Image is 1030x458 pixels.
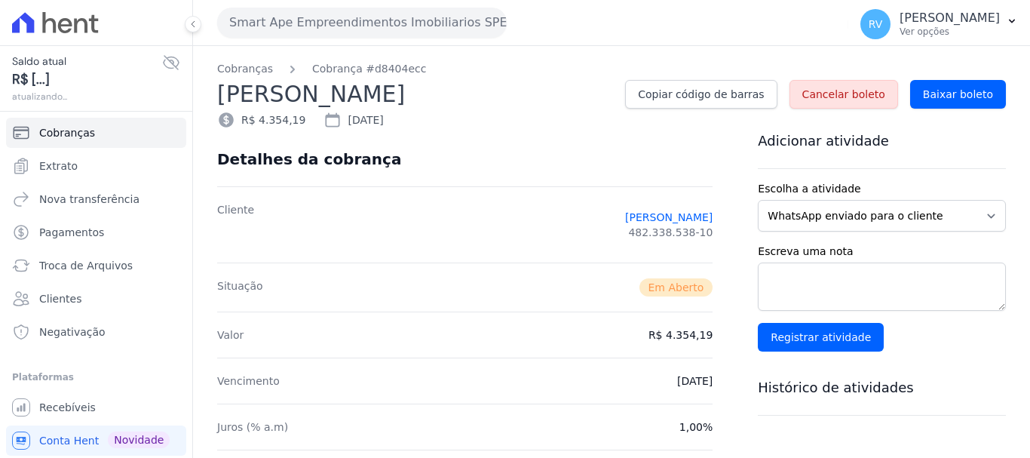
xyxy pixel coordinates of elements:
h3: Adicionar atividade [758,132,1006,150]
span: Pagamentos [39,225,104,240]
a: Clientes [6,284,186,314]
a: Troca de Arquivos [6,251,186,281]
span: Troca de Arquivos [39,258,133,273]
span: Extrato [39,158,78,174]
h2: [PERSON_NAME] [217,77,613,111]
a: Pagamentos [6,217,186,247]
a: Nova transferência [6,184,186,214]
span: Negativação [39,324,106,340]
span: R$ [...] [12,69,162,90]
div: R$ 4.354,19 [217,111,305,129]
a: Copiar código de barras [625,80,777,109]
dd: 1,00% [679,420,713,435]
p: [PERSON_NAME] [900,11,1000,26]
label: Escreva uma nota [758,244,1006,260]
span: RV [869,19,883,29]
a: [PERSON_NAME] [625,210,713,225]
a: Cancelar boleto [789,80,898,109]
a: Conta Hent Novidade [6,426,186,456]
a: Cobranças [6,118,186,148]
a: Cobrança #d8404ecc [312,61,426,77]
span: Cancelar boleto [802,87,885,102]
dt: Situação [217,278,263,297]
p: Ver opções [900,26,1000,38]
div: Detalhes da cobrança [217,150,401,168]
a: Negativação [6,317,186,347]
span: 482.338.538-10 [628,225,713,240]
span: Em Aberto [639,278,713,297]
a: Cobranças [217,61,273,77]
dt: Juros (% a.m) [217,420,288,435]
dd: [DATE] [677,373,713,389]
span: Baixar boleto [923,87,993,102]
dt: Cliente [217,202,254,247]
span: Saldo atual [12,54,162,69]
dt: Valor [217,327,244,343]
span: Cobranças [39,125,95,140]
input: Registrar atividade [758,323,884,352]
nav: Breadcrumb [217,61,1006,77]
span: Recebíveis [39,400,96,415]
span: Novidade [108,432,170,448]
span: atualizando... [12,90,162,103]
span: Copiar código de barras [638,87,764,102]
a: Recebíveis [6,392,186,423]
span: Clientes [39,291,81,306]
div: [DATE] [323,111,383,129]
h3: Histórico de atividades [758,379,1006,397]
button: Smart Ape Empreendimentos Imobiliarios SPE LTDA [217,8,507,38]
label: Escolha a atividade [758,181,1006,197]
span: Nova transferência [39,192,139,207]
a: Baixar boleto [910,80,1006,109]
a: Extrato [6,151,186,181]
dd: R$ 4.354,19 [648,327,713,343]
dt: Vencimento [217,373,280,389]
button: RV [PERSON_NAME] Ver opções [848,3,1030,45]
div: Plataformas [12,368,180,386]
span: Conta Hent [39,433,99,448]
